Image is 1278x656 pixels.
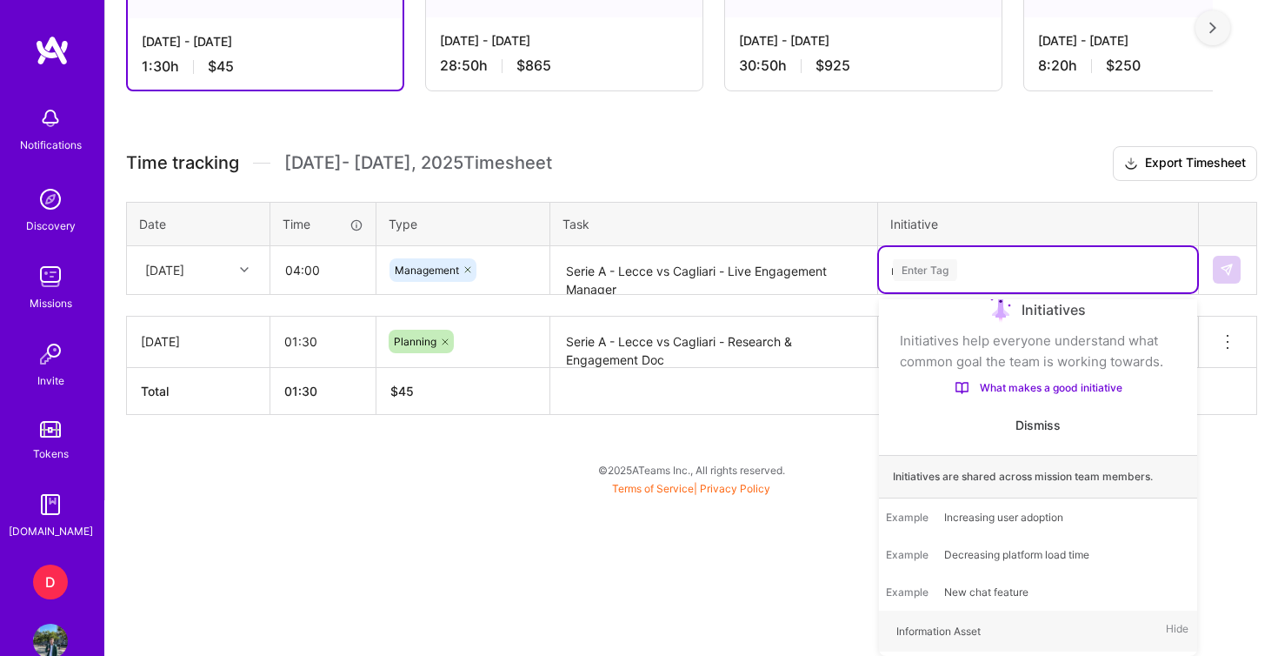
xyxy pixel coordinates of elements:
div: Information Asset [896,622,981,640]
span: $250 [1106,57,1141,75]
textarea: Serie A - Lecce vs Cagliari - Live Engagement Manager [552,248,875,294]
div: Initiatives are shared across mission team members. [879,455,1197,499]
span: Planning [394,335,436,348]
div: 28:50 h [440,57,689,75]
a: What makes a good initiative [900,379,1176,396]
div: [DATE] - [DATE] [739,31,988,50]
th: Date [127,202,270,245]
img: right [1209,22,1216,34]
span: $865 [516,57,551,75]
textarea: Serie A - Lecce vs Cagliari - Research & Engagement Doc [552,318,875,367]
div: 30:50 h [739,57,988,75]
span: Management [395,264,459,277]
div: Initiative [890,215,1186,233]
div: 1:30 h [142,57,389,76]
div: Missions [30,294,72,312]
div: [DATE] [141,332,256,351]
span: Time tracking [126,152,239,174]
i: icon Download [1124,155,1138,173]
img: Initiatives [990,296,1011,324]
img: logo [35,35,70,66]
div: [DATE] - [DATE] [142,32,389,50]
span: $45 [208,57,234,76]
img: Submit [1220,263,1234,277]
span: New chat feature [935,580,1037,604]
div: Invite [37,372,64,390]
img: teamwork [33,259,68,294]
th: Type [376,202,550,245]
span: Increasing user adoption [935,505,1072,529]
div: D [33,565,68,599]
img: tokens [40,421,61,438]
div: © 2025 ATeams Inc., All rights reserved. [104,448,1278,492]
th: Total [127,367,270,414]
img: bell [33,101,68,136]
div: Enter Tag [893,257,957,284]
a: Privacy Policy [700,482,770,495]
div: Tokens [33,445,69,463]
div: Initiatives help everyone understand what common goal the team is working towards. [900,331,1176,372]
div: [DATE] - [DATE] [440,31,689,50]
span: Hide [1166,619,1188,643]
span: Decreasing platform load time [935,543,1098,566]
img: What makes a good initiative [955,381,969,395]
span: Example [886,586,929,599]
img: Invite [33,337,68,372]
div: Discovery [26,217,76,235]
span: [DATE] - [DATE] , 2025 Timesheet [284,152,552,174]
span: $ 45 [390,384,414,398]
div: Notifications [20,136,82,154]
th: 01:30 [270,367,376,414]
a: Terms of Service [612,482,694,495]
span: Example [886,548,929,561]
div: [DATE] [145,261,184,279]
th: Task [550,202,878,245]
span: | [612,482,770,495]
div: Time [283,215,363,233]
div: Initiatives [900,296,1176,324]
span: $925 [815,57,850,75]
button: Export Timesheet [1113,146,1257,181]
button: Dismiss [1015,417,1061,434]
img: guide book [33,487,68,522]
span: Example [886,511,929,524]
div: [DOMAIN_NAME] [9,522,93,540]
input: HH:MM [271,247,375,293]
img: discovery [33,182,68,217]
input: HH:MM [270,318,376,365]
i: icon Chevron [240,265,249,274]
a: D [29,565,72,599]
